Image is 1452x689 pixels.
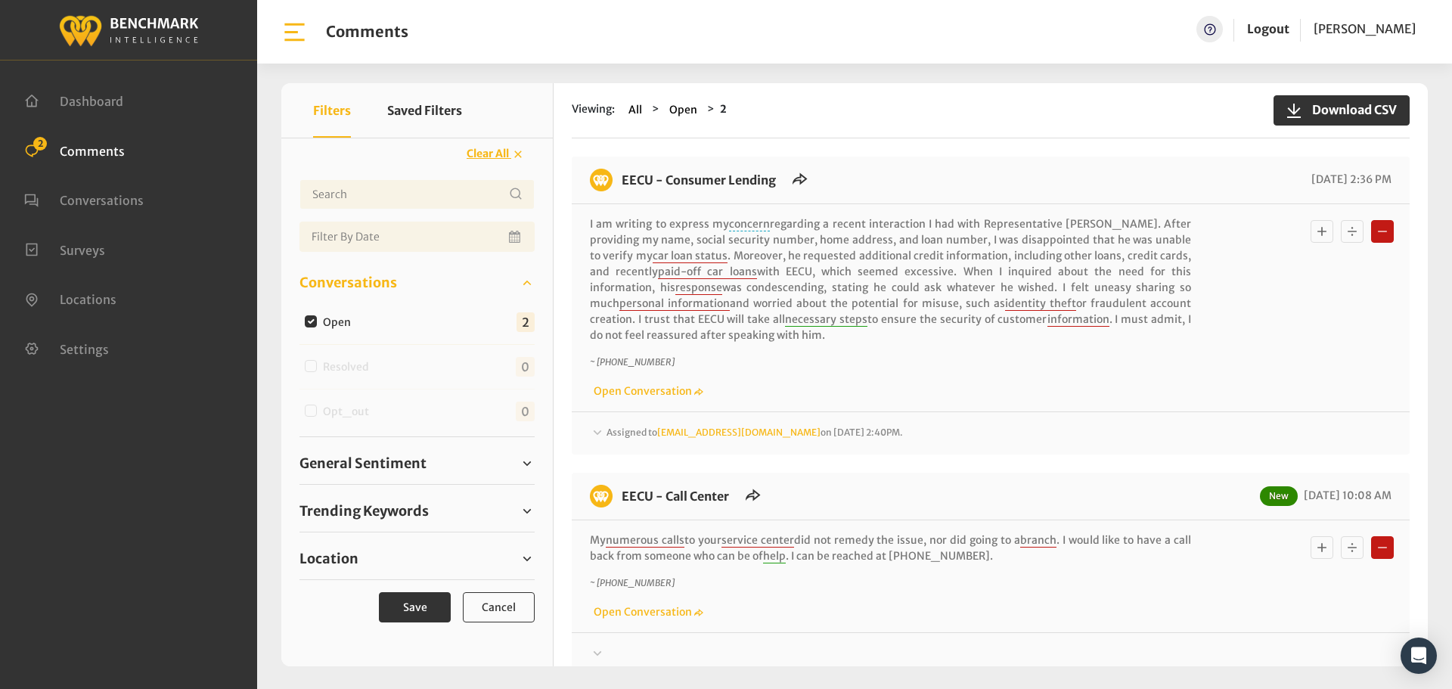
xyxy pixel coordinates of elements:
[729,217,770,231] span: concern
[590,485,613,507] img: benchmark
[590,169,613,191] img: benchmark
[785,312,867,327] span: necessary steps
[1308,172,1391,186] span: [DATE] 2:36 PM
[58,11,199,48] img: benchmark
[24,241,105,256] a: Surveys
[387,83,462,138] button: Saved Filters
[1005,296,1076,311] span: identity theft
[613,169,785,191] h6: EECU - Consumer Lending
[1247,16,1289,42] a: Logout
[516,357,535,377] span: 0
[622,489,729,504] a: EECU - Call Center
[24,92,123,107] a: Dashboard
[590,605,703,619] a: Open Conversation
[299,548,535,570] a: Location
[1260,486,1298,506] span: New
[281,19,308,45] img: bar
[1274,95,1410,126] button: Download CSV
[326,23,408,41] h1: Comments
[665,101,702,119] button: Open
[1303,101,1397,119] span: Download CSV
[299,501,429,521] span: Trending Keywords
[318,404,381,420] label: Opt_out
[607,427,903,438] span: Assigned to on [DATE] 2:40PM.
[517,312,535,332] span: 2
[299,272,535,294] a: Conversations
[60,143,125,158] span: Comments
[299,548,358,569] span: Location
[318,315,363,331] label: Open
[1020,533,1056,548] span: branch
[299,272,397,293] span: Conversations
[613,485,738,507] h6: EECU - Call Center
[60,242,105,257] span: Surveys
[24,290,116,306] a: Locations
[299,453,427,473] span: General Sentiment
[379,592,451,622] button: Save
[313,83,351,138] button: Filters
[305,315,317,327] input: Open
[60,193,144,208] span: Conversations
[721,533,794,548] span: service center
[1307,532,1398,563] div: Basic example
[1300,489,1391,502] span: [DATE] 10:08 AM
[1247,21,1289,36] a: Logout
[572,101,615,119] span: Viewing:
[506,222,526,252] button: Open Calendar
[1307,216,1398,247] div: Basic example
[624,101,647,119] button: All
[60,292,116,307] span: Locations
[60,341,109,356] span: Settings
[590,216,1191,343] p: I am writing to express my regarding a recent interaction I had with Representative [PERSON_NAME]...
[299,179,535,209] input: Username
[1401,638,1437,674] div: Open Intercom Messenger
[1314,21,1416,36] span: [PERSON_NAME]
[24,340,109,355] a: Settings
[658,265,756,279] span: paid-off car loans
[318,359,381,375] label: Resolved
[653,249,728,263] span: car loan status
[590,577,675,588] i: ~ [PHONE_NUMBER]
[590,384,703,398] a: Open Conversation
[675,281,722,295] span: response
[606,533,684,548] span: numerous calls
[619,296,730,311] span: personal information
[24,191,144,206] a: Conversations
[1314,16,1416,42] a: [PERSON_NAME]
[299,452,535,475] a: General Sentiment
[463,592,535,622] button: Cancel
[763,549,786,563] span: help
[299,500,535,523] a: Trending Keywords
[299,222,535,252] input: Date range input field
[457,141,535,167] button: Clear All
[516,402,535,421] span: 0
[720,102,727,116] strong: 2
[590,424,1391,442] div: Assigned to[EMAIL_ADDRESS][DOMAIN_NAME]on [DATE] 2:40PM.
[24,142,125,157] a: Comments 2
[33,137,47,151] span: 2
[1047,312,1109,327] span: information
[467,147,509,160] span: Clear All
[590,356,675,368] i: ~ [PHONE_NUMBER]
[60,94,123,109] span: Dashboard
[590,532,1191,564] p: My to your did not remedy the issue, nor did going to a . I would like to have a call back from s...
[657,427,821,438] a: [EMAIL_ADDRESS][DOMAIN_NAME]
[622,172,776,188] a: EECU - Consumer Lending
